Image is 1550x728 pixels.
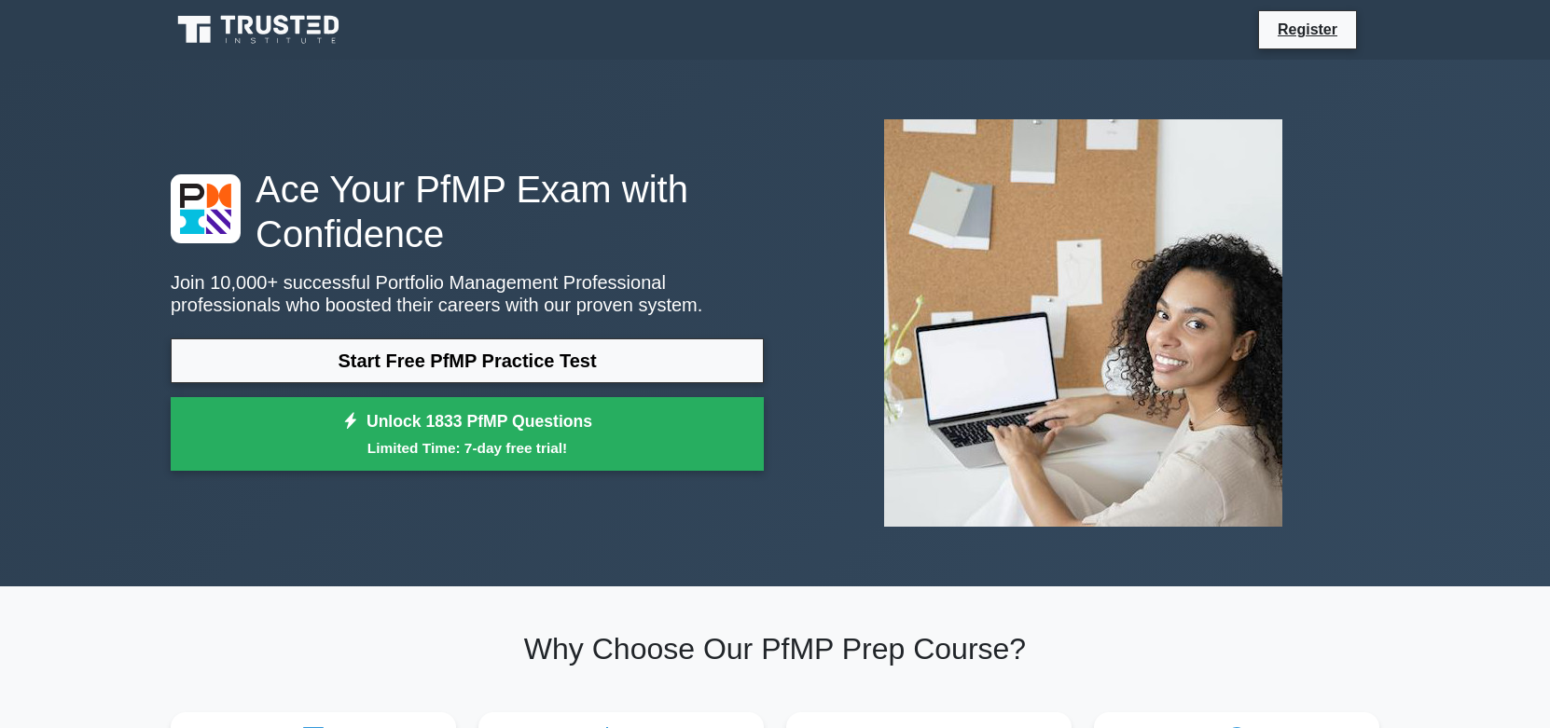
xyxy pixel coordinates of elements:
small: Limited Time: 7-day free trial! [194,437,740,459]
a: Start Free PfMP Practice Test [171,338,764,383]
h2: Why Choose Our PfMP Prep Course? [171,631,1379,666]
p: Join 10,000+ successful Portfolio Management Professional professionals who boosted their careers... [171,271,764,316]
a: Register [1266,18,1349,41]
h1: Ace Your PfMP Exam with Confidence [171,167,764,256]
a: Unlock 1833 PfMP QuestionsLimited Time: 7-day free trial! [171,397,764,472]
